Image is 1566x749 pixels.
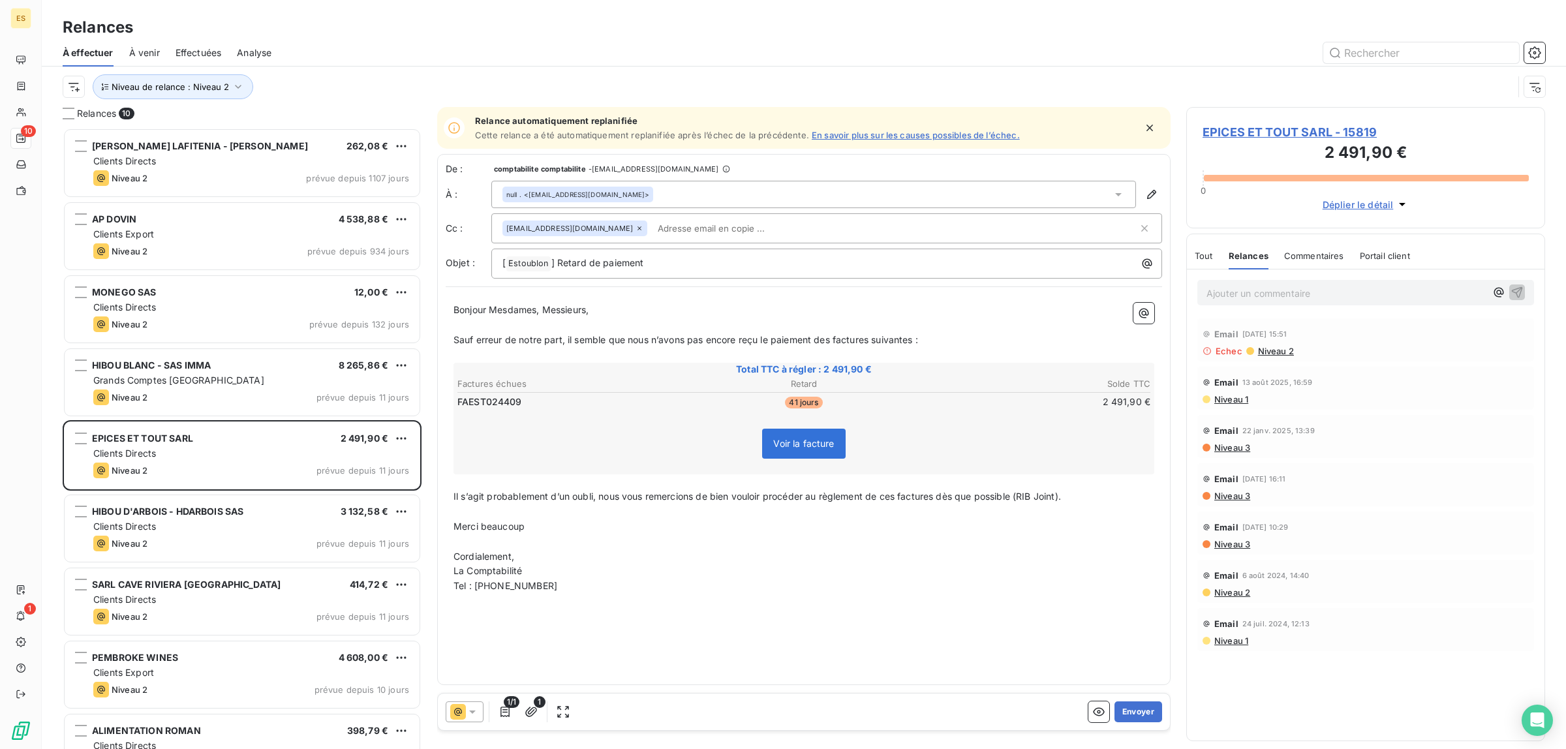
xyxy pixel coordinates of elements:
[93,521,156,532] span: Clients Directs
[63,16,133,39] h3: Relances
[1201,185,1206,196] span: 0
[346,140,388,151] span: 262,08 €
[92,213,136,224] span: AP DOVIN
[93,667,154,678] span: Clients Export
[63,128,422,749] div: grid
[93,155,156,166] span: Clients Directs
[1360,251,1410,261] span: Portail client
[475,130,809,140] span: Cette relance a été automatiquement replanifiée après l’échec de la précédente.
[589,165,718,173] span: - [EMAIL_ADDRESS][DOMAIN_NAME]
[921,395,1151,409] td: 2 491,90 €
[306,173,409,183] span: prévue depuis 1107 jours
[1213,587,1250,598] span: Niveau 2
[1323,42,1519,63] input: Rechercher
[1214,474,1238,484] span: Email
[1323,198,1394,211] span: Déplier le détail
[1214,329,1238,339] span: Email
[341,506,389,517] span: 3 132,58 €
[93,448,156,459] span: Clients Directs
[504,696,519,708] span: 1/1
[1213,394,1248,405] span: Niveau 1
[506,190,649,199] div: <[EMAIL_ADDRESS][DOMAIN_NAME]>
[112,465,147,476] span: Niveau 2
[475,115,1020,126] span: Relance automatiquement replanifiée
[453,551,514,562] span: Cordialement,
[316,538,409,549] span: prévue depuis 11 jours
[112,246,147,256] span: Niveau 2
[446,257,475,268] span: Objet :
[502,257,506,268] span: [
[446,188,491,201] label: À :
[347,725,388,736] span: 398,79 €
[112,684,147,695] span: Niveau 2
[1213,635,1248,646] span: Niveau 1
[785,397,822,408] span: 41 jours
[112,319,147,329] span: Niveau 2
[339,359,389,371] span: 8 265,86 €
[1242,330,1287,338] span: [DATE] 15:51
[1214,377,1238,388] span: Email
[1242,572,1310,579] span: 6 août 2024, 14:40
[92,286,157,298] span: MONEGO SAS
[688,377,919,391] th: Retard
[21,125,36,137] span: 10
[10,8,31,29] div: ES
[457,395,522,408] span: FAEST024409
[237,46,271,59] span: Analyse
[446,222,491,235] label: Cc :
[93,74,253,99] button: Niveau de relance : Niveau 2
[1242,523,1289,531] span: [DATE] 10:29
[506,256,550,271] span: Estoublon
[506,224,633,232] span: [EMAIL_ADDRESS][DOMAIN_NAME]
[112,538,147,549] span: Niveau 2
[921,377,1151,391] th: Solde TTC
[1214,570,1238,581] span: Email
[551,257,644,268] span: ] Retard de paiement
[63,46,114,59] span: À effectuer
[453,580,557,591] span: Tel : [PHONE_NUMBER]
[77,107,116,120] span: Relances
[129,46,160,59] span: À venir
[1213,491,1250,501] span: Niveau 3
[93,301,156,313] span: Clients Directs
[341,433,389,444] span: 2 491,90 €
[455,363,1152,376] span: Total TTC à régler : 2 491,90 €
[453,491,1061,502] span: Il s’agit probablement d’un oubli, nous vous remercions de bien vouloir procéder au règlement de ...
[453,521,525,532] span: Merci beaucoup
[354,286,388,298] span: 12,00 €
[1114,701,1162,722] button: Envoyer
[92,506,243,517] span: HIBOU D'ARBOIS - HDARBOIS SAS
[1257,346,1294,356] span: Niveau 2
[1284,251,1344,261] span: Commentaires
[112,392,147,403] span: Niveau 2
[1229,251,1268,261] span: Relances
[812,130,1020,140] a: En savoir plus sur les causes possibles de l’échec.
[24,603,36,615] span: 1
[773,438,834,449] span: Voir la facture
[307,246,409,256] span: prévue depuis 934 jours
[1203,141,1529,167] h3: 2 491,90 €
[1213,442,1250,453] span: Niveau 3
[1319,197,1413,212] button: Déplier le détail
[112,82,229,92] span: Niveau de relance : Niveau 2
[1242,378,1313,386] span: 13 août 2025, 16:59
[506,190,521,199] span: null .
[112,173,147,183] span: Niveau 2
[652,219,803,238] input: Adresse email en copie ...
[453,565,522,576] span: La Comptabilité
[315,684,409,695] span: prévue depuis 10 jours
[1203,123,1529,141] span: EPICES ET TOUT SARL - 15819
[1214,522,1238,532] span: Email
[1195,251,1213,261] span: Tout
[92,140,308,151] span: [PERSON_NAME] LAFITENIA - [PERSON_NAME]
[534,696,545,708] span: 1
[1214,619,1238,629] span: Email
[92,433,193,444] span: EPICES ET TOUT SARL
[309,319,409,329] span: prévue depuis 132 jours
[1242,620,1310,628] span: 24 juil. 2024, 12:13
[93,374,264,386] span: Grands Comptes [GEOGRAPHIC_DATA]
[112,611,147,622] span: Niveau 2
[316,392,409,403] span: prévue depuis 11 jours
[339,213,389,224] span: 4 538,88 €
[1242,475,1286,483] span: [DATE] 16:11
